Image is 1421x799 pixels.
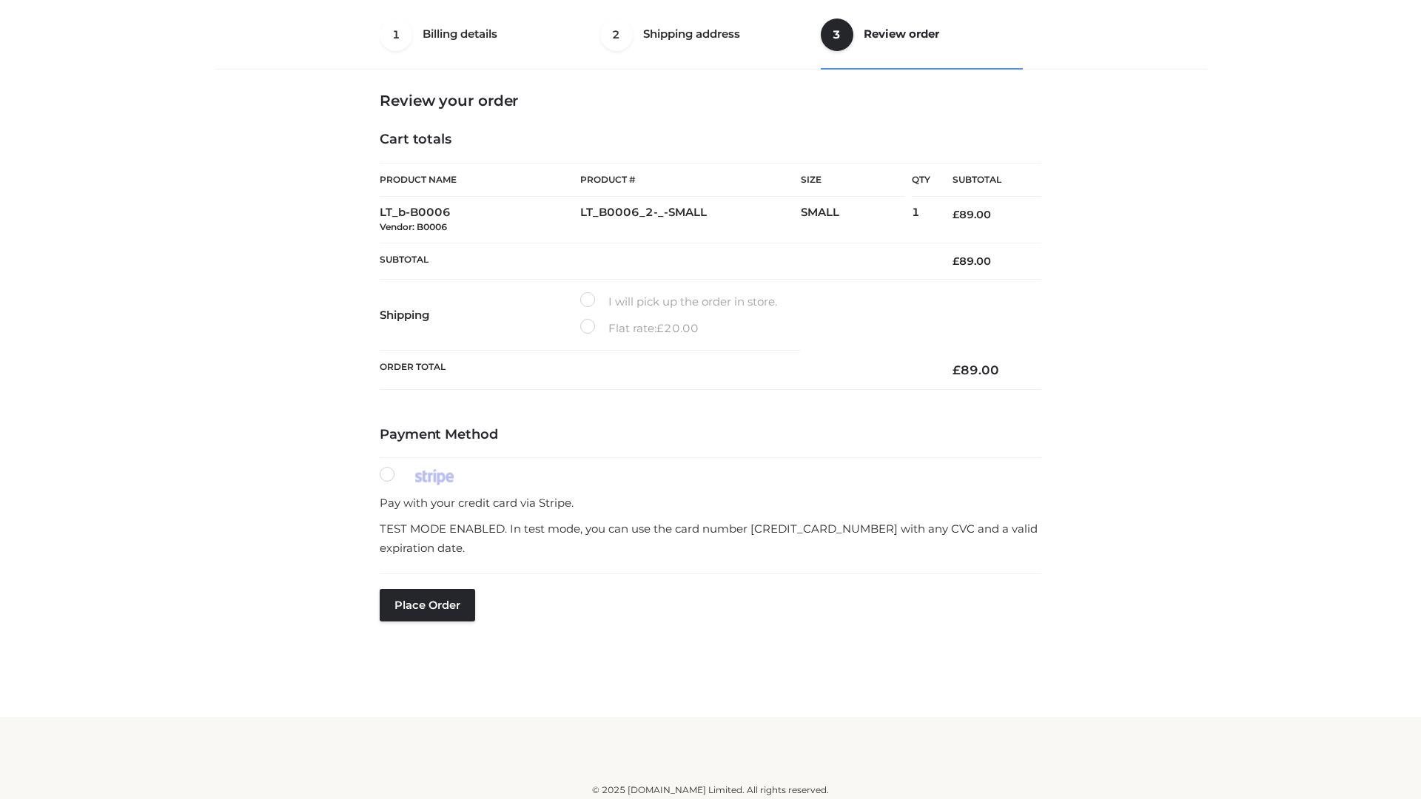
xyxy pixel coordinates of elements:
td: LT_b-B0006 [380,197,580,243]
th: Product # [580,163,801,197]
label: Flat rate: [580,319,699,338]
label: I will pick up the order in store. [580,292,777,311]
h3: Review your order [380,92,1041,109]
td: 1 [912,197,930,243]
button: Place order [380,589,475,621]
th: Shipping [380,280,580,351]
bdi: 89.00 [953,363,999,377]
h4: Payment Method [380,427,1041,443]
small: Vendor: B0006 [380,221,447,232]
div: © 2025 [DOMAIN_NAME] Limited. All rights reserved. [220,783,1201,798]
bdi: 89.00 [953,254,991,268]
span: £ [953,254,959,268]
td: SMALL [801,197,912,243]
th: Qty [912,163,930,197]
th: Subtotal [930,163,1041,197]
h4: Cart totals [380,132,1041,148]
td: LT_B0006_2-_-SMALL [580,197,801,243]
p: TEST MODE ENABLED. In test mode, you can use the card number [CREDIT_CARD_NUMBER] with any CVC an... [380,519,1041,557]
th: Order Total [380,351,930,390]
bdi: 20.00 [656,321,699,335]
span: £ [953,363,961,377]
th: Product Name [380,163,580,197]
span: £ [953,208,959,221]
th: Subtotal [380,243,930,279]
p: Pay with your credit card via Stripe. [380,493,1041,513]
th: Size [801,163,904,197]
span: £ [656,321,664,335]
bdi: 89.00 [953,208,991,221]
